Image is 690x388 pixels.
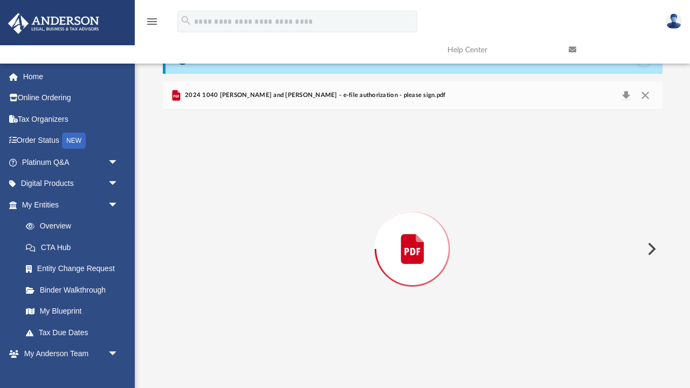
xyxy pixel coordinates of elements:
[439,29,561,71] a: Help Center
[8,151,135,173] a: Platinum Q&Aarrow_drop_down
[108,194,129,216] span: arrow_drop_down
[8,194,135,216] a: My Entitiesarrow_drop_down
[8,343,129,365] a: My Anderson Teamarrow_drop_down
[15,237,135,258] a: CTA Hub
[146,20,158,28] a: menu
[62,133,86,149] div: NEW
[666,13,682,29] img: User Pic
[15,301,129,322] a: My Blueprint
[8,173,135,195] a: Digital Productsarrow_drop_down
[163,81,663,388] div: Preview
[108,173,129,195] span: arrow_drop_down
[8,108,135,130] a: Tax Organizers
[617,88,636,103] button: Download
[146,15,158,28] i: menu
[15,258,135,280] a: Entity Change Request
[15,322,135,343] a: Tax Due Dates
[15,279,135,301] a: Binder Walkthrough
[8,130,135,152] a: Order StatusNEW
[183,91,446,100] span: 2024 1040 [PERSON_NAME] and [PERSON_NAME] - e-file authorization - please sign.pdf
[15,364,124,386] a: My Anderson Team
[15,216,135,237] a: Overview
[8,66,135,87] a: Home
[180,15,192,26] i: search
[8,87,135,109] a: Online Ordering
[108,343,129,365] span: arrow_drop_down
[5,13,102,34] img: Anderson Advisors Platinum Portal
[639,234,663,264] button: Next File
[108,151,129,174] span: arrow_drop_down
[636,88,655,103] button: Close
